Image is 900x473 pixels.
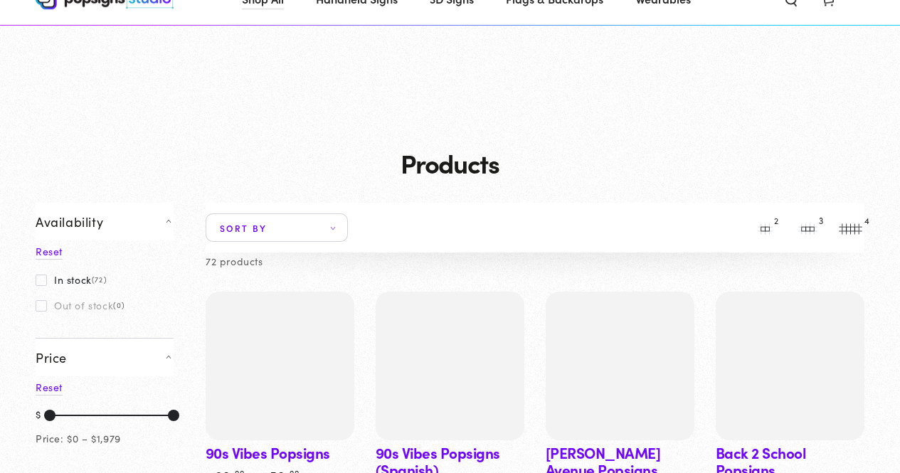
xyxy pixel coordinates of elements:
[36,338,174,376] summary: Price
[36,244,63,260] a: Reset
[36,149,864,177] h1: Products
[36,380,63,395] a: Reset
[36,349,67,366] span: Price
[206,213,348,242] summary: Sort by
[206,253,263,270] p: 72 products
[793,213,822,242] button: 3
[36,203,174,240] summary: Availability
[751,213,779,242] button: 2
[92,275,107,284] span: (72)
[36,405,41,425] div: $
[113,301,125,309] span: (0)
[36,213,103,230] span: Availability
[36,274,107,285] label: In stock
[36,299,125,311] label: Out of stock
[36,430,121,447] div: Price: $0 – $1,979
